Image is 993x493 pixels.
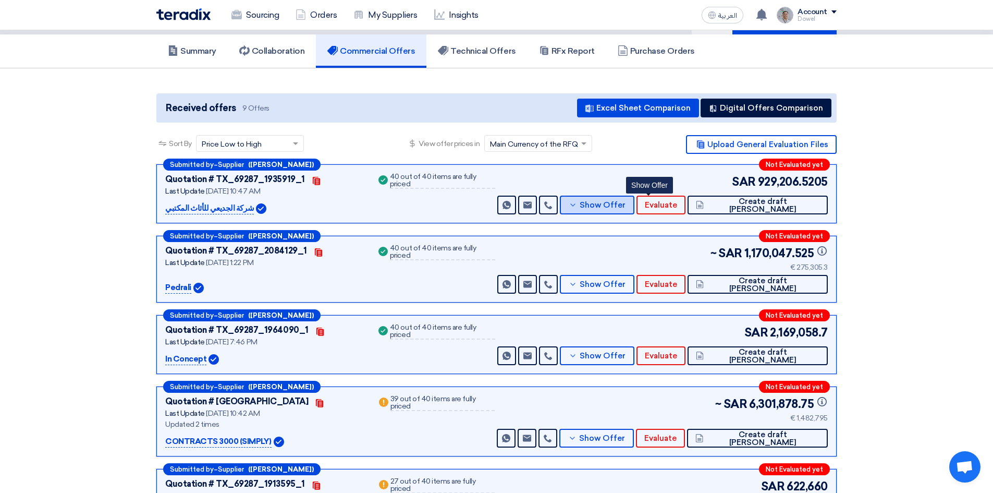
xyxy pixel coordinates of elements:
span: Show Offer [579,435,625,442]
span: SAR [724,395,747,413]
span: Not Evaluated yet [766,233,823,239]
button: Evaluate [636,346,685,365]
div: Quotation # TX_69287_1964090_1 [165,324,309,336]
button: Evaluate [636,429,685,448]
div: 40 out of 40 items are fully priced [390,173,495,189]
a: Orders [287,4,345,27]
span: Supplier [218,233,244,239]
div: Account [798,8,827,17]
span: Create draft [PERSON_NAME] [706,348,819,364]
h5: Collaboration [239,46,305,56]
span: Price Low to High [202,139,262,150]
h5: RFx Report [539,46,595,56]
span: Submitted by [170,161,214,168]
a: Summary [156,34,228,68]
span: [DATE] 7:46 PM [206,338,257,346]
img: IMG_1753965247717.jpg [777,7,793,23]
span: Create draft [PERSON_NAME] [706,431,819,447]
span: Evaluate [645,201,677,209]
button: Show Offer [560,275,634,294]
span: Last Update [165,409,205,418]
span: Supplier [218,466,244,473]
button: Upload General Evaluation Files [686,135,837,154]
div: Quotation # TX_69287_1913595_1 [165,478,305,490]
div: € 1,482,795 [715,413,828,424]
span: 6,301,878.75 [749,395,828,413]
div: € 275,305.3 [710,262,828,273]
div: – [163,159,321,171]
h5: Purchase Orders [618,46,695,56]
h5: Summary [168,46,216,56]
b: ([PERSON_NAME]) [248,161,314,168]
a: Purchase Orders [606,34,706,68]
a: Technical Offers [426,34,527,68]
span: Supplier [218,161,244,168]
span: Last Update [165,338,205,346]
div: Updated 2 times [165,419,364,430]
img: Verified Account [256,203,266,214]
b: ([PERSON_NAME]) [248,312,314,319]
img: Teradix logo [156,8,211,20]
span: Last Update [165,258,205,267]
span: Not Evaluated yet [766,466,823,473]
span: Show Offer [580,201,626,209]
button: Create draft [PERSON_NAME] [688,275,828,294]
button: Excel Sheet Comparison [577,99,699,117]
span: 929,206.5205 [758,173,828,190]
div: – [163,230,321,242]
h5: Technical Offers [438,46,516,56]
span: 1,170,047.525 [744,245,828,262]
button: Create draft [PERSON_NAME] [687,429,828,448]
img: Verified Account [209,354,219,365]
b: ([PERSON_NAME]) [248,383,314,390]
button: Show Offer [559,429,634,448]
img: Verified Account [274,437,284,447]
a: Collaboration [228,34,316,68]
span: Supplier [218,383,244,390]
div: Quotation # [GEOGRAPHIC_DATA] [165,395,308,408]
img: Verified Account [193,283,204,293]
span: Evaluate [644,435,677,442]
span: [DATE] 10:47 AM [206,187,260,196]
b: ([PERSON_NAME]) [248,466,314,473]
a: Insights [426,4,487,27]
a: Commercial Offers [316,34,426,68]
button: العربية [702,7,743,23]
span: Submitted by [170,466,214,473]
span: Submitted by [170,383,214,390]
a: Open chat [949,451,980,483]
button: Show Offer [560,346,634,365]
span: [DATE] 10:42 AM [206,409,260,418]
span: ~ [715,395,721,413]
div: – [163,381,321,393]
span: Not Evaluated yet [766,383,823,390]
p: CONTRACTS 3000 (SIMPLY) [165,436,272,448]
div: Quotation # TX_69287_1935919_1 [165,173,305,186]
span: Show Offer [580,281,626,288]
span: العربية [718,12,737,19]
p: Pedrali [165,282,191,294]
span: Show Offer [580,352,626,360]
span: Supplier [218,312,244,319]
div: 39 out of 40 items are fully priced [390,395,495,411]
span: Evaluate [645,281,677,288]
p: شركة الجديعي للأثاث المكتبي [165,202,254,215]
a: Sourcing [223,4,287,27]
span: SAR [732,173,756,190]
span: Evaluate [645,352,677,360]
div: – [163,309,321,321]
a: RFx Report [528,34,606,68]
span: Sort By [169,138,192,149]
span: Create draft [PERSON_NAME] [706,198,819,213]
span: Received offers [166,101,236,115]
div: Quotation # TX_69287_2084129_1 [165,245,307,257]
span: 2,169,058.7 [770,324,828,341]
div: 40 out of 40 items are fully priced [390,245,495,260]
p: In Concept [165,353,206,366]
span: Submitted by [170,233,214,239]
button: Create draft [PERSON_NAME] [688,196,828,214]
div: Show Offer [626,177,673,194]
h5: Commercial Offers [327,46,415,56]
b: ([PERSON_NAME]) [248,233,314,239]
span: Submitted by [170,312,214,319]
